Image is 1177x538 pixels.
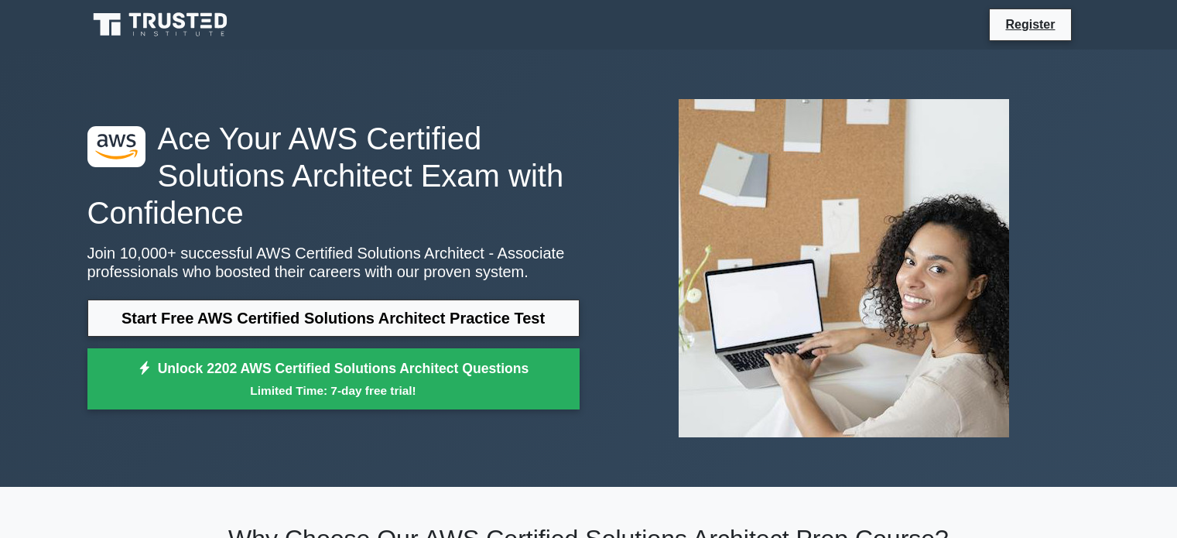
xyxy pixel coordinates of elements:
[996,15,1064,34] a: Register
[107,382,560,399] small: Limited Time: 7-day free trial!
[87,120,580,231] h1: Ace Your AWS Certified Solutions Architect Exam with Confidence
[87,300,580,337] a: Start Free AWS Certified Solutions Architect Practice Test
[87,348,580,410] a: Unlock 2202 AWS Certified Solutions Architect QuestionsLimited Time: 7-day free trial!
[87,244,580,281] p: Join 10,000+ successful AWS Certified Solutions Architect - Associate professionals who boosted t...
